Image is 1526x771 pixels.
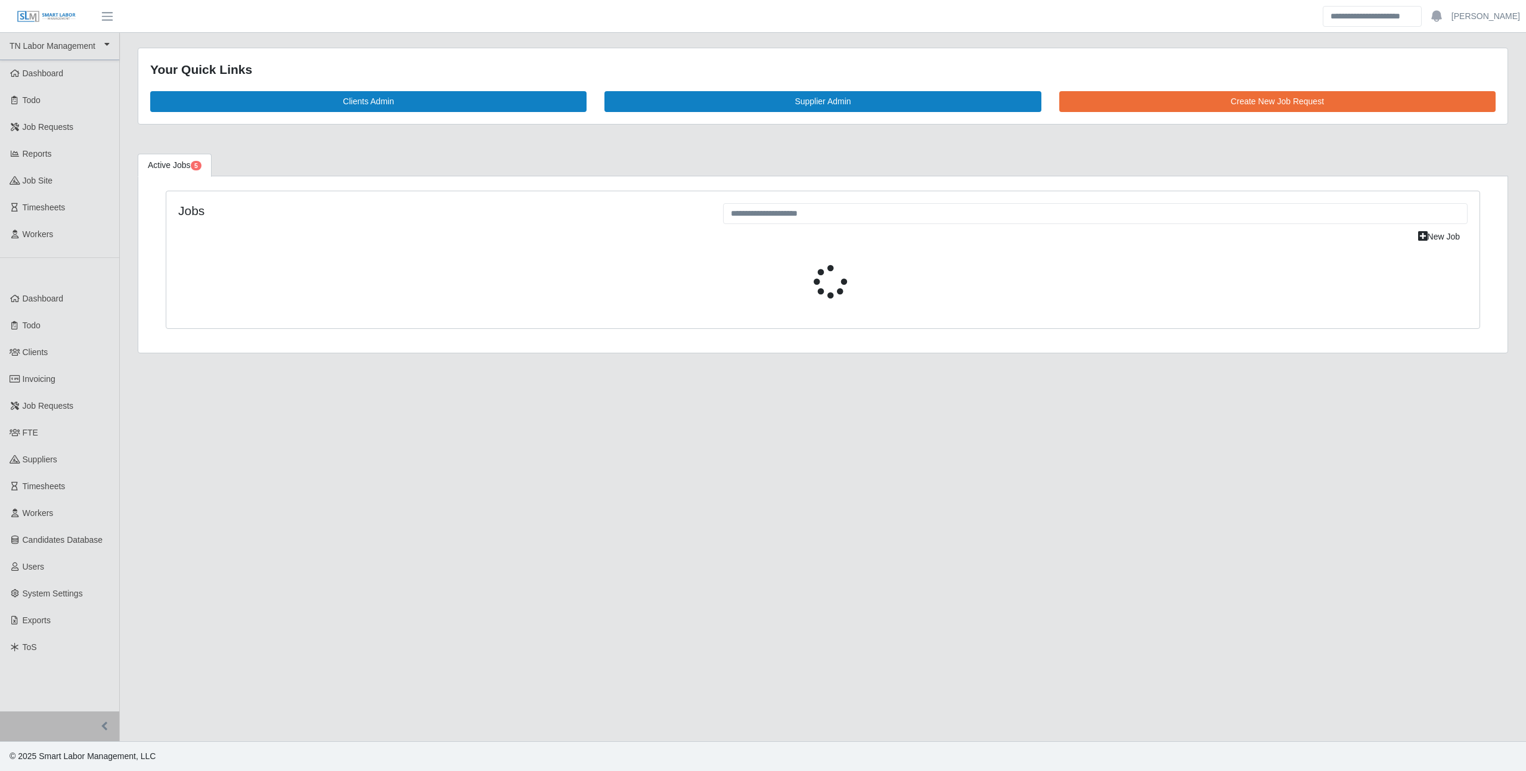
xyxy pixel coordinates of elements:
[23,69,64,78] span: Dashboard
[178,203,705,218] h4: Jobs
[23,642,37,652] span: ToS
[23,508,54,518] span: Workers
[23,374,55,384] span: Invoicing
[23,401,74,411] span: Job Requests
[1451,10,1520,23] a: [PERSON_NAME]
[10,751,156,761] span: © 2025 Smart Labor Management, LLC
[150,60,1496,79] div: Your Quick Links
[138,154,212,177] a: Active Jobs
[23,149,52,158] span: Reports
[23,481,66,491] span: Timesheets
[23,535,103,545] span: Candidates Database
[23,176,53,185] span: job site
[1410,226,1468,247] a: New Job
[17,10,76,23] img: SLM Logo
[23,294,64,303] span: Dashboard
[23,95,41,105] span: Todo
[23,321,41,330] span: Todo
[23,589,83,598] span: System Settings
[604,91,1041,112] a: Supplier Admin
[1323,6,1422,27] input: Search
[23,455,57,464] span: Suppliers
[23,203,66,212] span: Timesheets
[150,91,587,112] a: Clients Admin
[1059,91,1496,112] a: Create New Job Request
[23,347,48,357] span: Clients
[23,615,51,625] span: Exports
[191,161,201,170] span: Pending Jobs
[23,562,45,571] span: Users
[23,229,54,239] span: Workers
[23,122,74,132] span: Job Requests
[23,428,38,437] span: FTE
